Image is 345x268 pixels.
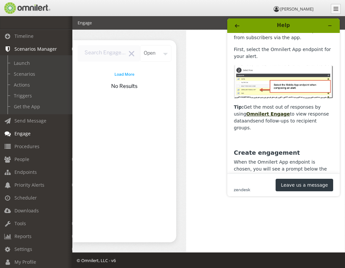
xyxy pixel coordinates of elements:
input: input [78,45,140,62]
span: Scenarios Manager [14,46,57,52]
span: © Omnilert, LLC - v6 [77,257,116,263]
span: Timeline [14,33,34,39]
img: Omnilert [3,2,50,14]
span: My Profile [14,259,36,265]
span: Send Message [14,118,46,124]
span: Load More [114,72,135,78]
li: Engage [78,20,92,26]
span: Tools [14,220,26,227]
span: Settings [14,246,32,252]
iframe: Find more information here [222,13,345,201]
span: Procedures [14,143,39,149]
p: No Results [111,83,137,91]
span: Endpoints [14,169,37,175]
span: Reports [14,233,32,239]
div: open [140,45,171,62]
span: Scheduler [14,195,37,201]
span: Engage [14,130,31,137]
button: button [111,70,137,80]
span: Help [15,5,28,11]
span: Downloads [14,207,39,214]
span: Priority Alerts [14,182,44,188]
span: [PERSON_NAME] [280,6,313,12]
a: Collapse Menu [331,4,341,14]
span: People [14,156,29,162]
